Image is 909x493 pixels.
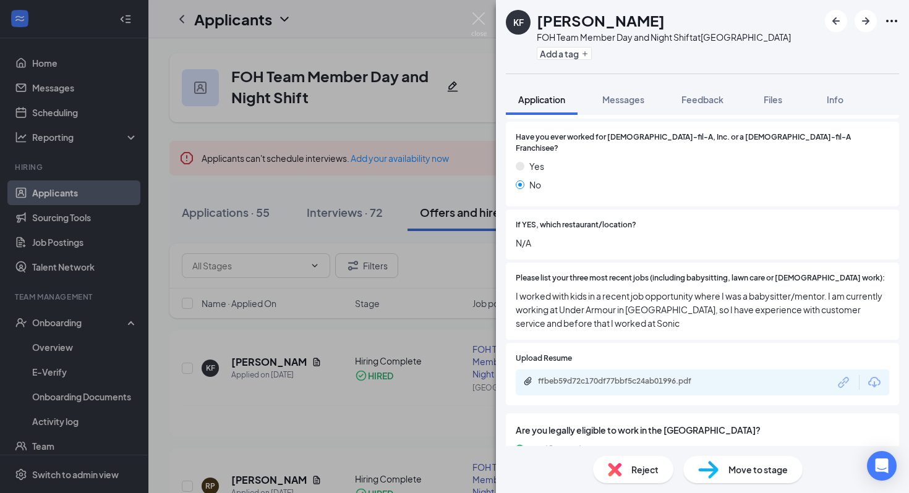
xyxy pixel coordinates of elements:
[516,272,885,284] span: Please list your three most recent jobs (including babysitting, lawn care or [DEMOGRAPHIC_DATA] w...
[516,236,889,250] span: N/A
[516,289,889,330] span: I worked with kids in a recent job opportunity where I was a babysitter/mentor. I am currently wo...
[516,353,572,364] span: Upload Resume
[523,376,533,386] svg: Paperclip
[681,94,723,105] span: Feedback
[855,10,877,32] button: ArrowRight
[728,463,788,476] span: Move to stage
[829,14,843,28] svg: ArrowLeftNew
[529,178,541,192] span: No
[537,31,791,43] div: FOH Team Member Day and Night Shift at [GEOGRAPHIC_DATA]
[529,442,582,455] span: yes (Correct)
[581,50,589,57] svg: Plus
[529,159,544,173] span: Yes
[867,375,882,390] svg: Download
[516,423,889,437] span: Are you legally eligible to work in the [GEOGRAPHIC_DATA]?
[884,14,899,28] svg: Ellipses
[631,463,659,476] span: Reject
[602,94,644,105] span: Messages
[513,16,524,28] div: KF
[836,374,852,390] svg: Link
[537,47,592,60] button: PlusAdd a tag
[867,451,897,481] div: Open Intercom Messenger
[538,376,711,386] div: ffbeb59d72c170df77bbf5c24ab01996.pdf
[825,10,847,32] button: ArrowLeftNew
[827,94,843,105] span: Info
[764,94,782,105] span: Files
[537,10,665,31] h1: [PERSON_NAME]
[858,14,873,28] svg: ArrowRight
[523,376,723,388] a: Paperclipffbeb59d72c170df77bbf5c24ab01996.pdf
[516,132,889,155] span: Have you ever worked for [DEMOGRAPHIC_DATA]-fil-A, Inc. or a [DEMOGRAPHIC_DATA]-fil-A Franchisee?
[516,219,636,231] span: If YES, which restaurant/location?
[518,94,565,105] span: Application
